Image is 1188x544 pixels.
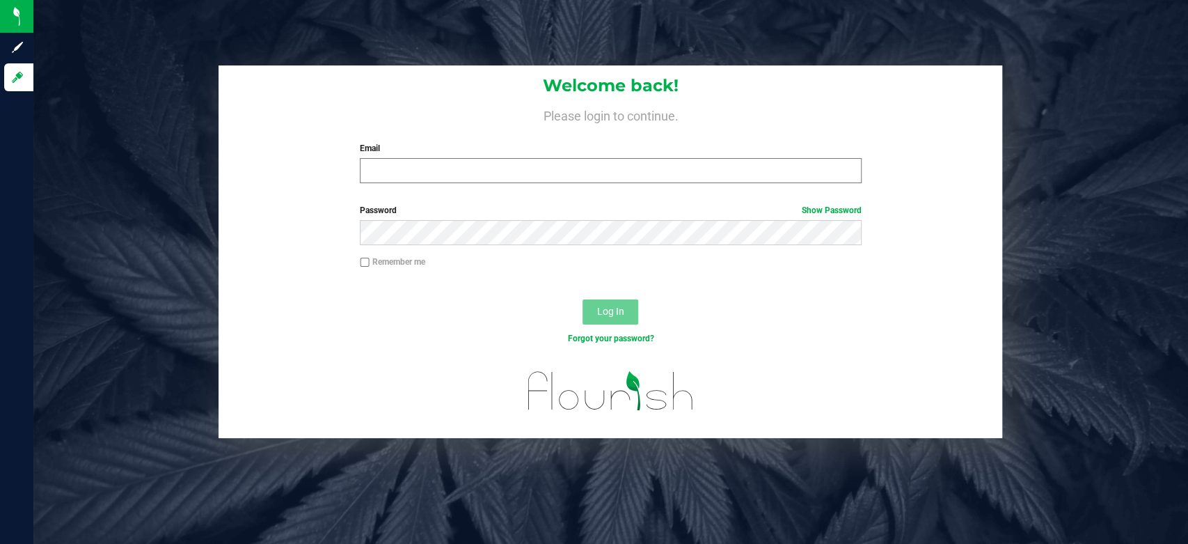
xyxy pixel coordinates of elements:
[10,40,24,54] inline-svg: Sign up
[219,106,1002,123] h4: Please login to continue.
[360,258,370,267] input: Remember me
[360,142,862,155] label: Email
[597,306,624,317] span: Log In
[513,359,708,423] img: flourish_logo.svg
[219,77,1002,95] h1: Welcome back!
[360,205,397,215] span: Password
[567,334,654,343] a: Forgot your password?
[802,205,862,215] a: Show Password
[10,70,24,84] inline-svg: Log in
[360,256,425,268] label: Remember me
[583,300,638,325] button: Log In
